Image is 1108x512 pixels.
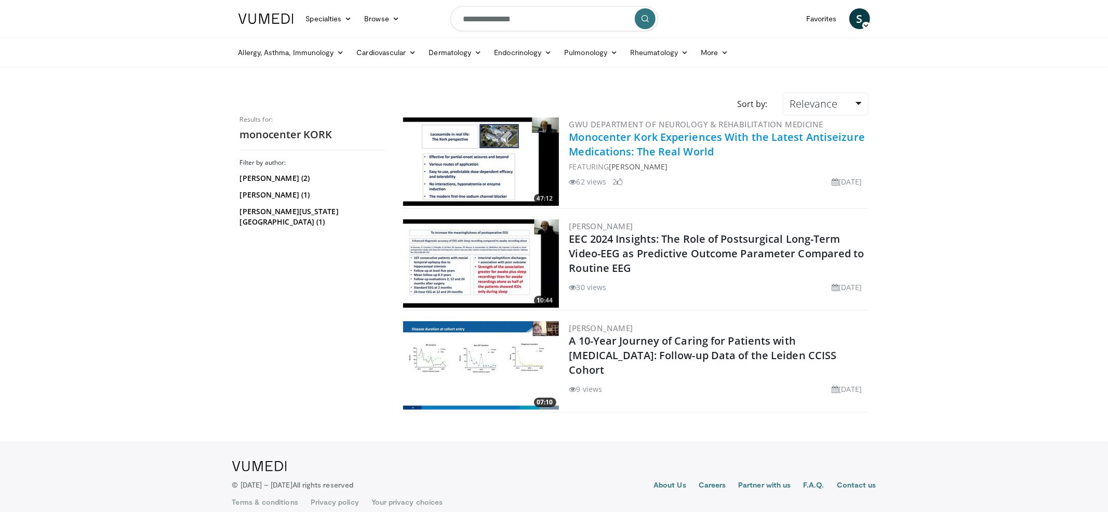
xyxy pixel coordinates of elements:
[450,6,658,31] input: Search topics, interventions
[232,480,354,490] p: © [DATE] – [DATE]
[240,190,383,200] a: [PERSON_NAME] (1)
[653,480,686,492] a: About Us
[403,117,559,206] a: 47:12
[800,8,843,29] a: Favorites
[558,42,624,63] a: Pulmonology
[423,42,488,63] a: Dermatology
[569,221,633,231] a: [PERSON_NAME]
[790,97,837,111] span: Relevance
[350,42,422,63] a: Cardiovascular
[569,161,866,172] div: FEATURING
[569,334,837,377] a: A 10-Year Journey of Caring for Patients with [MEDICAL_DATA]: Follow-up Data of the Leiden CCISS ...
[832,176,862,187] li: [DATE]
[403,219,559,308] a: 10:44
[232,497,298,507] a: Terms & conditions
[240,115,385,124] p: Results for:
[403,117,559,206] img: 5f1171b4-4fea-437f-8914-b5aac315ce28.300x170_q85_crop-smart_upscale.jpg
[738,480,791,492] a: Partner with us
[240,159,385,167] h3: Filter by author:
[832,282,862,293] li: [DATE]
[569,323,633,333] a: [PERSON_NAME]
[783,93,868,115] a: Relevance
[403,219,559,308] img: 642b60ce-ac9e-4a80-b0de-670a080999d7.300x170_q85_crop-smart_upscale.jpg
[624,42,695,63] a: Rheumatology
[240,173,383,183] a: [PERSON_NAME] (2)
[371,497,443,507] a: Your privacy choices
[238,14,293,24] img: VuMedi Logo
[729,93,775,115] div: Sort by:
[240,206,383,227] a: [PERSON_NAME][US_STATE][GEOGRAPHIC_DATA] (1)
[569,176,607,187] li: 62 views
[403,321,559,410] img: 51016cb5-fd90-427f-9e3f-fe45d8280620.300x170_q85_crop-smart_upscale.jpg
[240,128,385,141] h2: monocenter KORK
[292,480,353,489] span: All rights reserved
[232,42,351,63] a: Allergy, Asthma, Immunology
[613,176,623,187] li: 2
[837,480,876,492] a: Contact us
[569,232,864,275] a: EEC 2024 Insights: The Role of Postsurgical Long-Term Video-EEG as Predictive Outcome Parameter C...
[300,8,358,29] a: Specialties
[534,398,556,407] span: 07:10
[569,282,607,293] li: 30 views
[534,194,556,203] span: 47:12
[488,42,558,63] a: Endocrinology
[609,162,668,172] a: [PERSON_NAME]
[699,480,726,492] a: Careers
[403,321,559,410] a: 07:10
[569,384,603,395] li: 9 views
[849,8,870,29] a: S
[569,119,823,129] a: GWU Department of Neurology & Rehabilitation Medicine
[232,461,287,471] img: VuMedi Logo
[569,130,865,159] a: Monocenter Kork Experiences With the Latest Antiseizure Medications: The Real World
[803,480,824,492] a: F.A.Q.
[358,8,406,29] a: Browse
[695,42,735,63] a: More
[311,497,359,507] a: Privacy policy
[534,296,556,305] span: 10:44
[832,384,862,395] li: [DATE]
